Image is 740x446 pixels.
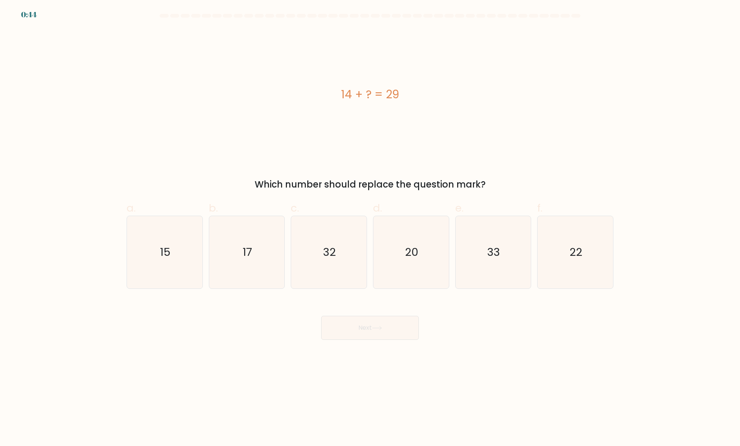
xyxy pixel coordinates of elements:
div: 0:44 [21,9,37,20]
text: 22 [570,245,583,260]
span: b. [209,201,218,215]
span: d. [373,201,382,215]
div: 14 + ? = 29 [127,86,613,103]
text: 17 [243,245,252,260]
span: e. [455,201,464,215]
span: a. [127,201,136,215]
text: 15 [160,245,171,260]
span: c. [291,201,299,215]
div: Which number should replace the question mark? [131,178,609,191]
text: 33 [488,245,500,260]
span: f. [537,201,542,215]
button: Next [321,316,419,340]
text: 20 [405,245,418,260]
text: 32 [323,245,336,260]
